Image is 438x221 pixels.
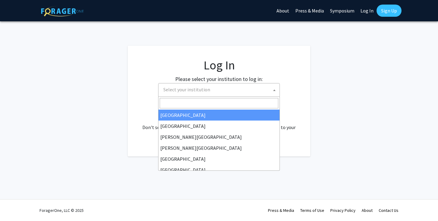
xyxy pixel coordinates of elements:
[140,58,298,72] h1: Log In
[161,83,280,96] span: Select your institution
[158,142,280,153] li: [PERSON_NAME][GEOGRAPHIC_DATA]
[362,208,373,213] a: About
[158,132,280,142] li: [PERSON_NAME][GEOGRAPHIC_DATA]
[140,109,298,138] div: No account? . Don't see your institution? about bringing ForagerOne to your institution.
[268,208,294,213] a: Press & Media
[330,208,356,213] a: Privacy Policy
[163,86,210,93] span: Select your institution
[158,153,280,164] li: [GEOGRAPHIC_DATA]
[158,121,280,132] li: [GEOGRAPHIC_DATA]
[158,110,280,121] li: [GEOGRAPHIC_DATA]
[158,164,280,175] li: [GEOGRAPHIC_DATA]
[160,98,278,108] input: Search
[300,208,324,213] a: Terms of Use
[41,6,84,16] img: ForagerOne Logo
[158,83,280,97] span: Select your institution
[379,208,398,213] a: Contact Us
[40,200,84,221] div: ForagerOne, LLC © 2025
[175,75,263,83] label: Please select your institution to log in:
[377,5,401,17] a: Sign Up
[5,194,26,216] iframe: Chat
